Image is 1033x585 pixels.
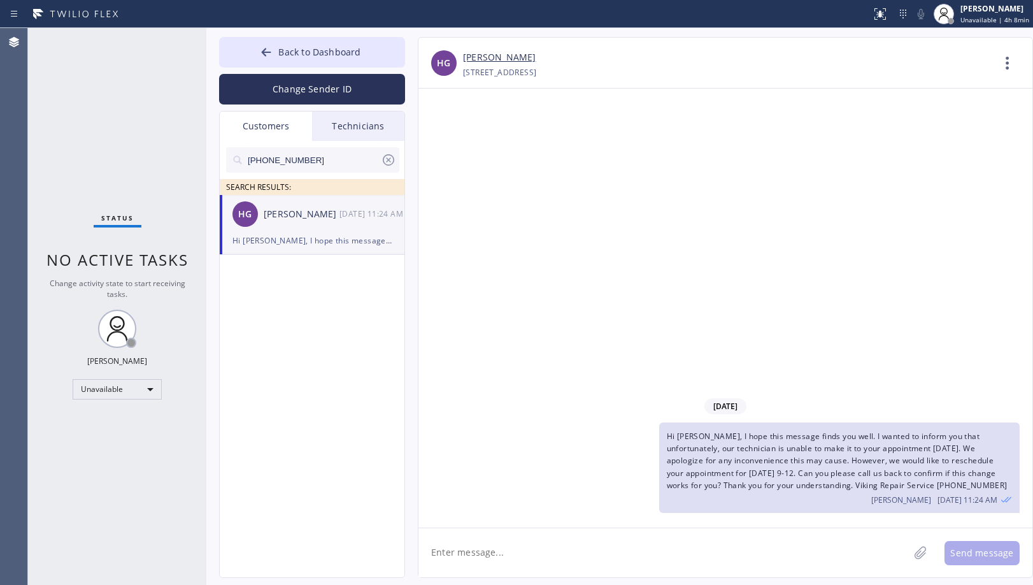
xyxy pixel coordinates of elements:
[960,3,1029,14] div: [PERSON_NAME]
[437,56,450,71] span: HG
[944,541,1020,565] button: Send message
[960,15,1029,24] span: Unavailable | 4h 8min
[937,495,997,505] span: [DATE] 11:24 AM
[278,46,360,58] span: Back to Dashboard
[219,37,405,68] button: Back to Dashboard
[667,431,1008,491] span: Hi [PERSON_NAME], I hope this message finds you well. I wanted to inform you that unfortunately, ...
[238,207,252,222] span: HG
[246,147,381,173] input: Search
[232,233,392,248] div: Hi [PERSON_NAME], I hope this message finds you well. I wanted to inform you that unfortunately, ...
[339,206,406,221] div: 08/25/2025 9:24 AM
[463,65,536,80] div: [STREET_ADDRESS]
[46,249,189,270] span: No active tasks
[50,278,185,300] span: Change activity state to start receiving tasks.
[463,50,536,65] a: [PERSON_NAME]
[871,495,931,505] span: [PERSON_NAME]
[73,379,162,400] div: Unavailable
[264,207,339,222] div: [PERSON_NAME]
[704,398,746,414] span: [DATE]
[912,5,930,23] button: Mute
[659,422,1020,513] div: 08/25/2025 9:24 AM
[87,356,147,366] div: [PERSON_NAME]
[312,112,404,141] div: Technicians
[219,74,405,105] button: Change Sender ID
[220,112,312,141] div: Customers
[101,213,134,222] span: Status
[226,182,291,192] span: SEARCH RESULTS:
